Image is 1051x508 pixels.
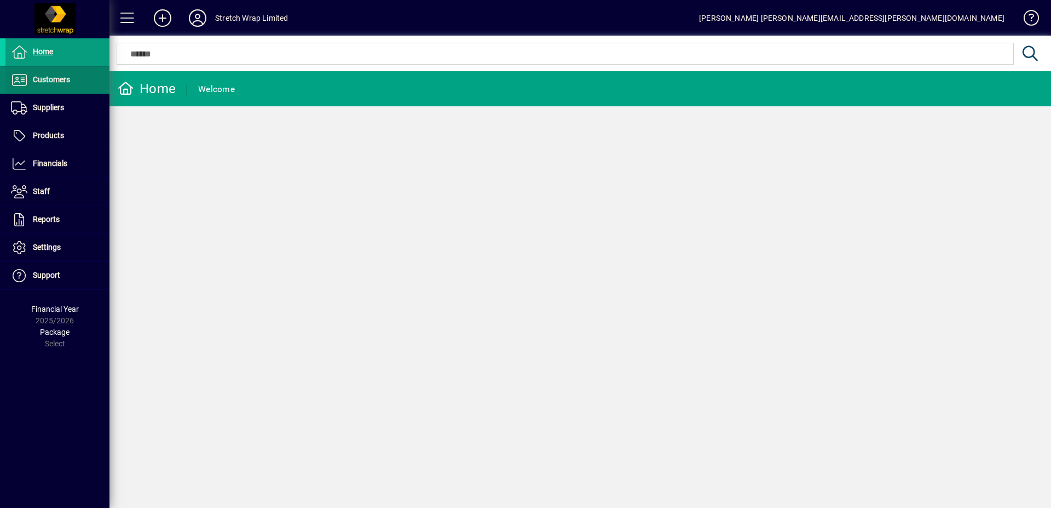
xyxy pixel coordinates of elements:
[198,81,235,98] div: Welcome
[215,9,288,27] div: Stretch Wrap Limited
[5,262,109,289] a: Support
[33,47,53,56] span: Home
[33,243,61,252] span: Settings
[33,271,60,279] span: Support
[33,187,50,196] span: Staff
[5,66,109,94] a: Customers
[5,94,109,122] a: Suppliers
[1015,2,1037,38] a: Knowledge Base
[31,305,79,313] span: Financial Year
[5,150,109,178] a: Financials
[5,206,109,233] a: Reports
[180,8,215,28] button: Profile
[699,9,1004,27] div: [PERSON_NAME] [PERSON_NAME][EMAIL_ADDRESS][PERSON_NAME][DOMAIN_NAME]
[33,159,67,168] span: Financials
[33,103,64,112] span: Suppliers
[5,234,109,261] a: Settings
[33,215,60,224] span: Reports
[5,122,109,150] a: Products
[33,75,70,84] span: Customers
[40,328,70,336] span: Package
[118,80,176,98] div: Home
[33,131,64,140] span: Products
[145,8,180,28] button: Add
[5,178,109,206] a: Staff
